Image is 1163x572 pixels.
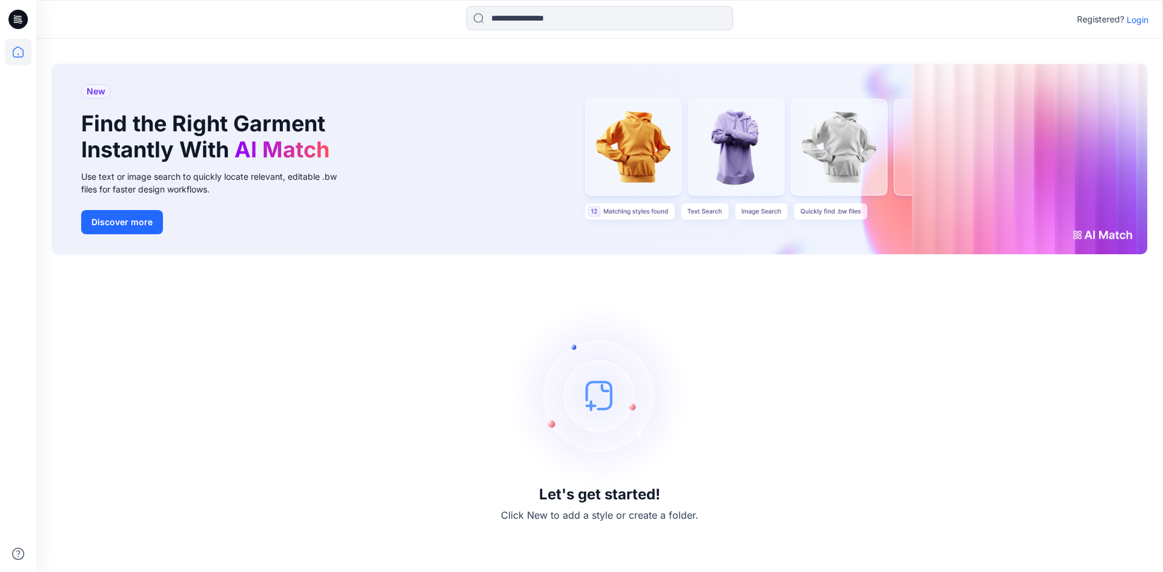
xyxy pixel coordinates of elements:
[1077,12,1124,27] p: Registered?
[81,170,354,196] div: Use text or image search to quickly locate relevant, editable .bw files for faster design workflows.
[234,136,330,163] span: AI Match
[1127,13,1148,26] p: Login
[81,210,163,234] button: Discover more
[87,84,105,99] span: New
[539,486,660,503] h3: Let's get started!
[501,508,698,522] p: Click New to add a style or create a folder.
[509,304,691,486] img: empty-state-image.svg
[81,111,336,163] h1: Find the Right Garment Instantly With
